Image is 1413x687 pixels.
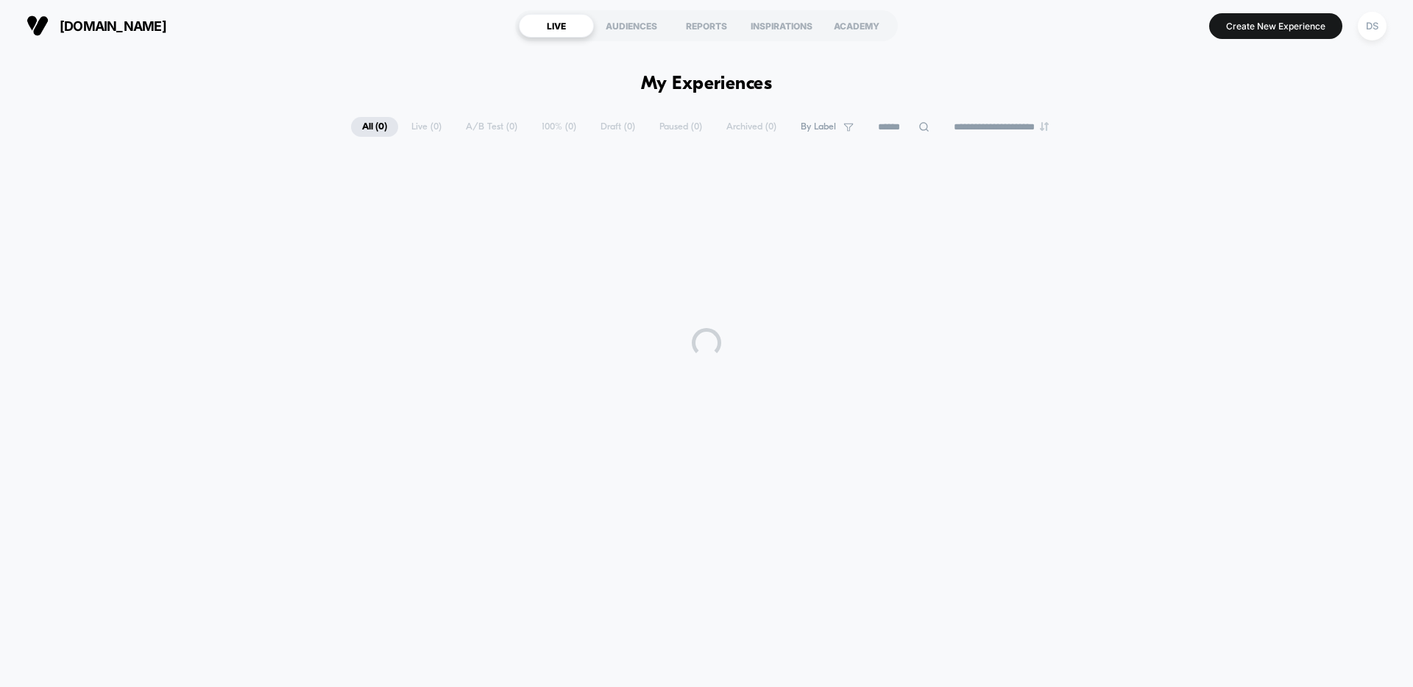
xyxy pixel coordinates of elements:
div: LIVE [519,14,594,38]
span: By Label [801,121,836,132]
div: INSPIRATIONS [744,14,819,38]
button: [DOMAIN_NAME] [22,14,171,38]
div: REPORTS [669,14,744,38]
span: All ( 0 ) [351,117,398,137]
img: Visually logo [26,15,49,37]
div: AUDIENCES [594,14,669,38]
button: DS [1353,11,1391,41]
img: end [1040,122,1049,131]
div: DS [1358,12,1387,40]
div: ACADEMY [819,14,894,38]
h1: My Experiences [641,74,773,95]
button: Create New Experience [1209,13,1342,39]
span: [DOMAIN_NAME] [60,18,166,34]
